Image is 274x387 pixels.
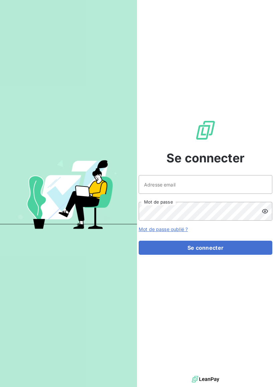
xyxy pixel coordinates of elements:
span: Se connecter [166,149,245,167]
a: Mot de passe oublié ? [139,226,188,232]
img: logo [192,374,219,384]
img: Logo LeanPay [195,120,216,141]
input: placeholder [139,175,272,194]
button: Se connecter [139,241,272,255]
